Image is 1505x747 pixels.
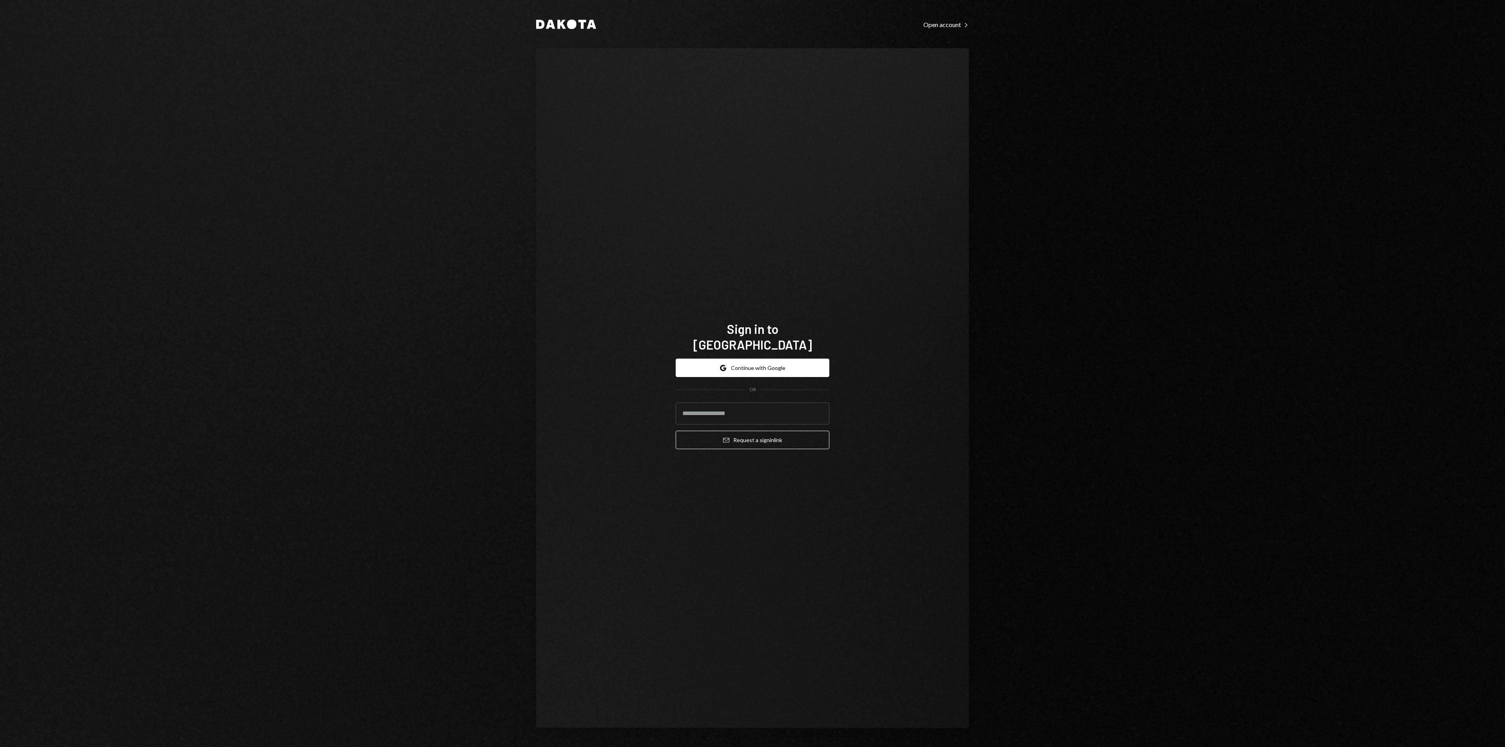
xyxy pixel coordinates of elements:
[923,20,969,29] a: Open account
[676,359,829,377] button: Continue with Google
[923,21,969,29] div: Open account
[676,431,829,449] button: Request a signinlink
[676,321,829,352] h1: Sign in to [GEOGRAPHIC_DATA]
[749,386,756,393] div: OR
